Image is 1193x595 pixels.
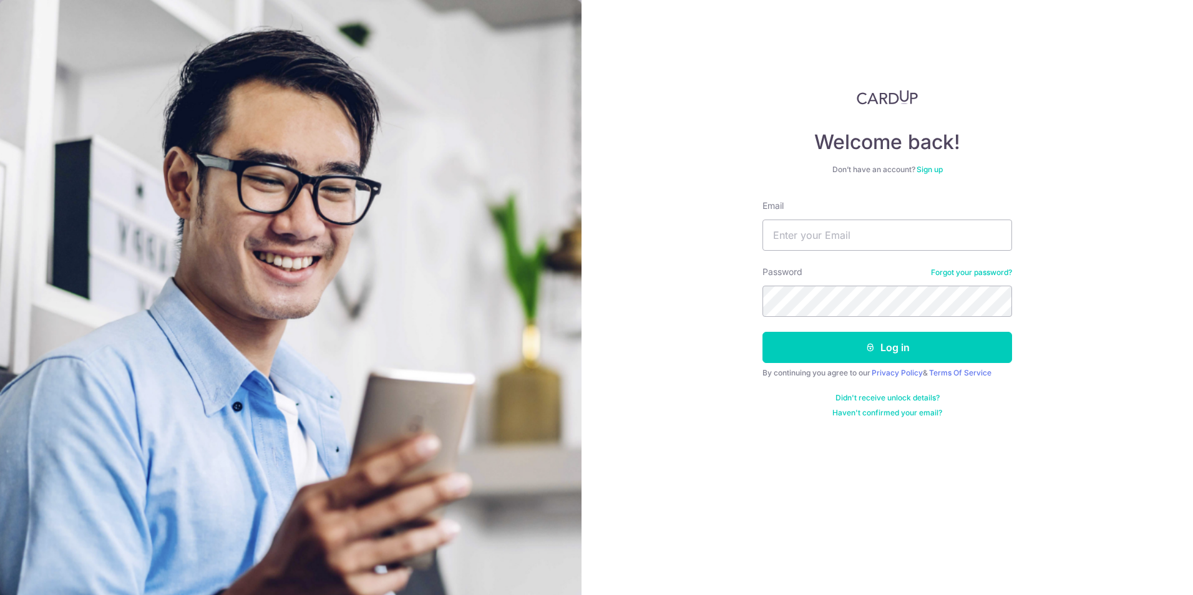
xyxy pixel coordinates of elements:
a: Didn't receive unlock details? [835,393,940,403]
h4: Welcome back! [762,130,1012,155]
a: Forgot your password? [931,268,1012,278]
a: Terms Of Service [929,368,991,377]
a: Privacy Policy [872,368,923,377]
input: Enter your Email [762,220,1012,251]
button: Log in [762,332,1012,363]
label: Password [762,266,802,278]
img: CardUp Logo [857,90,918,105]
label: Email [762,200,784,212]
div: By continuing you agree to our & [762,368,1012,378]
a: Haven't confirmed your email? [832,408,942,418]
div: Don’t have an account? [762,165,1012,175]
a: Sign up [917,165,943,174]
